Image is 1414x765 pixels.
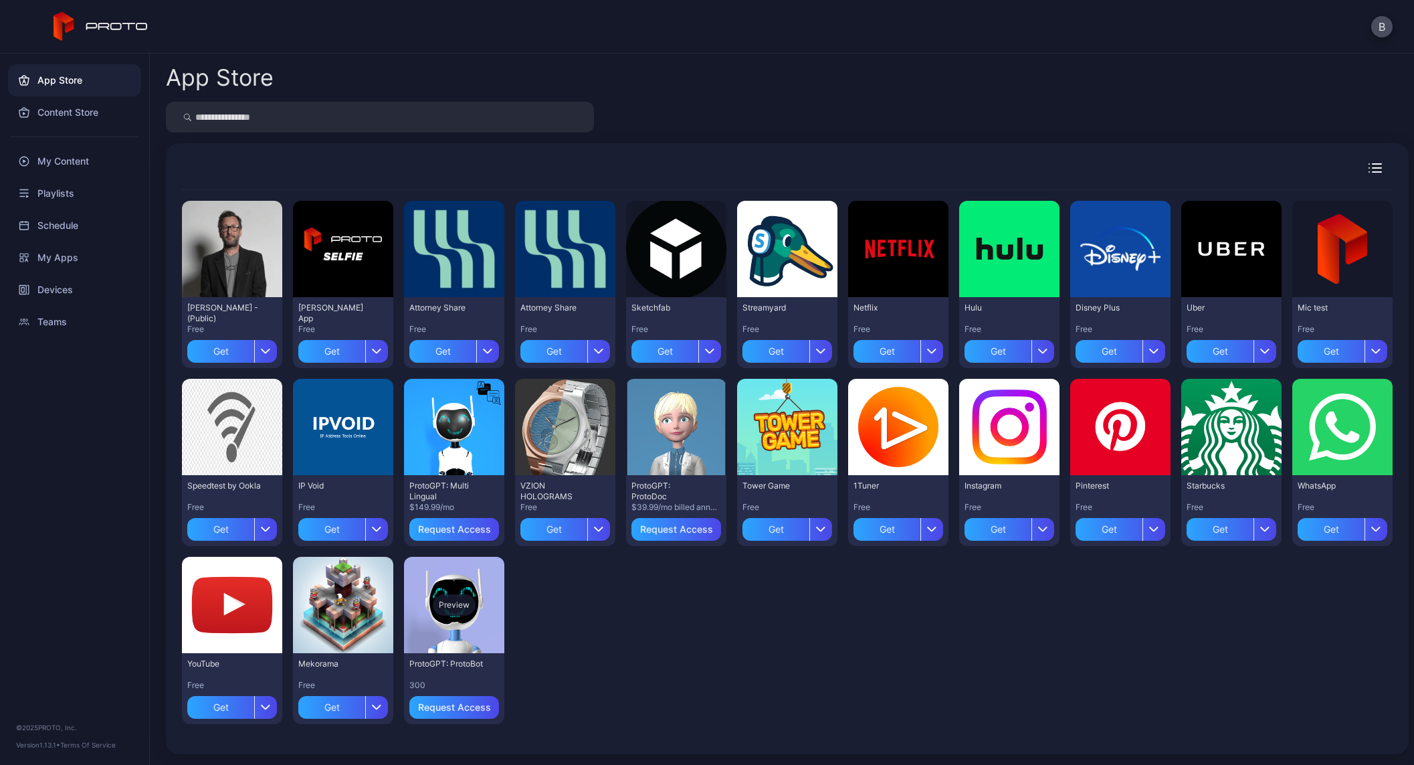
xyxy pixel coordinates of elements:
[742,502,832,513] div: Free
[298,680,388,691] div: Free
[8,96,141,129] a: Content Store
[187,691,277,719] button: Get
[418,702,491,713] div: Request Access
[1298,513,1387,541] button: Get
[409,324,499,335] div: Free
[742,303,816,313] div: Streamyard
[433,594,476,616] div: Preview
[1187,324,1276,335] div: Free
[965,335,1054,363] button: Get
[1298,303,1371,313] div: Mic test
[1187,303,1260,313] div: Uber
[1298,518,1365,541] div: Get
[1371,16,1393,37] button: B
[187,680,277,691] div: Free
[1076,340,1142,363] div: Get
[520,502,610,513] div: Free
[8,64,141,96] a: App Store
[187,502,277,513] div: Free
[853,340,920,363] div: Get
[1187,502,1276,513] div: Free
[853,513,943,541] button: Get
[965,502,1054,513] div: Free
[298,303,372,324] div: David Selfie App
[520,518,587,541] div: Get
[409,340,476,363] div: Get
[1187,335,1276,363] button: Get
[853,335,943,363] button: Get
[409,335,499,363] button: Get
[187,696,254,719] div: Get
[631,324,721,335] div: Free
[1187,340,1253,363] div: Get
[853,502,943,513] div: Free
[187,335,277,363] button: Get
[409,303,483,313] div: Attorney Share
[409,696,499,719] button: Request Access
[1187,518,1253,541] div: Get
[8,306,141,338] div: Teams
[418,524,491,535] div: Request Access
[742,518,809,541] div: Get
[631,303,705,313] div: Sketchfab
[187,659,261,669] div: YouTube
[1298,502,1387,513] div: Free
[520,303,594,313] div: Attorney Share
[631,502,721,513] div: $39.99/mo billed annually
[187,513,277,541] button: Get
[1076,502,1165,513] div: Free
[965,481,1038,491] div: Instagram
[965,340,1031,363] div: Get
[1076,303,1149,313] div: Disney Plus
[742,513,832,541] button: Get
[1298,340,1365,363] div: Get
[409,518,499,541] button: Request Access
[853,481,927,491] div: 1Tuner
[1298,324,1387,335] div: Free
[298,696,365,719] div: Get
[640,524,713,535] div: Request Access
[16,741,60,749] span: Version 1.13.1 •
[1076,335,1165,363] button: Get
[8,145,141,177] div: My Content
[298,335,388,363] button: Get
[520,481,594,502] div: VZION HOLOGRAMS
[298,659,372,669] div: Mekorama
[1076,324,1165,335] div: Free
[1076,518,1142,541] div: Get
[1076,481,1149,491] div: Pinterest
[166,66,274,89] div: App Store
[298,691,388,719] button: Get
[187,518,254,541] div: Get
[853,303,927,313] div: Netflix
[298,518,365,541] div: Get
[520,340,587,363] div: Get
[409,502,499,513] div: $149.99/mo
[298,340,365,363] div: Get
[187,340,254,363] div: Get
[187,481,261,491] div: Speedtest by Ookla
[742,481,816,491] div: Tower Game
[298,324,388,335] div: Free
[409,659,483,669] div: ProtoGPT: ProtoBot
[631,481,705,502] div: ProtoGPT: ProtoDoc
[965,324,1054,335] div: Free
[1187,513,1276,541] button: Get
[965,303,1038,313] div: Hulu
[187,303,261,324] div: David N Persona - (Public)
[8,274,141,306] a: Devices
[16,722,133,733] div: © 2025 PROTO, Inc.
[298,502,388,513] div: Free
[1298,481,1371,491] div: WhatsApp
[298,513,388,541] button: Get
[965,518,1031,541] div: Get
[742,340,809,363] div: Get
[8,242,141,274] a: My Apps
[8,209,141,242] a: Schedule
[631,518,721,541] button: Request Access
